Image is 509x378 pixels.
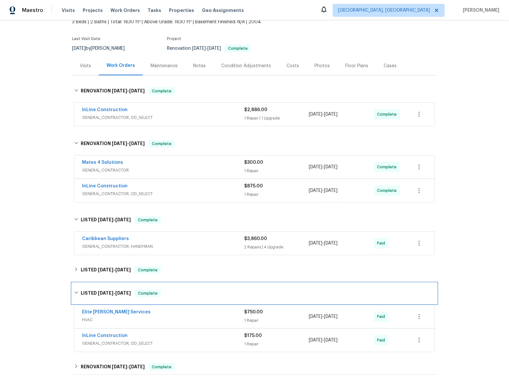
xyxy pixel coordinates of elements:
[324,314,338,319] span: [DATE]
[82,243,244,250] span: GENERAL_CONTRACTOR, HANDYMAN
[244,115,309,121] div: 1 Repair | 1 Upgrade
[384,63,397,69] div: Cases
[309,188,323,193] span: [DATE]
[72,262,437,278] div: LISTED [DATE]-[DATE]Complete
[244,168,309,174] div: 1 Repair
[309,112,323,117] span: [DATE]
[309,313,338,320] span: -
[98,217,113,222] span: [DATE]
[82,167,244,173] span: GENERAL_CONTRACTOR
[129,364,145,369] span: [DATE]
[98,291,113,295] span: [DATE]
[80,63,91,69] div: Visits
[309,240,338,247] span: -
[244,341,309,347] div: 1 Repair
[82,160,123,165] a: Mates 4 Solutions
[324,165,338,169] span: [DATE]
[129,141,145,146] span: [DATE]
[82,191,244,197] span: GENERAL_CONTRACTOR, OD_SELECT
[72,133,437,154] div: RENOVATION [DATE]-[DATE]Complete
[81,289,131,297] h6: LISTED
[207,46,221,51] span: [DATE]
[460,7,499,14] span: [PERSON_NAME]
[81,363,145,371] h6: RENOVATION
[309,314,323,319] span: [DATE]
[244,310,263,314] span: $750.00
[286,63,299,69] div: Costs
[112,364,145,369] span: -
[107,62,135,69] div: Work Orders
[112,364,127,369] span: [DATE]
[82,340,244,347] span: GENERAL_CONTRACTOR, OD_SELECT
[192,46,206,51] span: [DATE]
[149,364,174,370] span: Complete
[151,63,178,69] div: Maintenance
[309,338,323,342] span: [DATE]
[112,141,145,146] span: -
[345,63,368,69] div: Floor Plans
[81,266,131,274] h6: LISTED
[112,89,145,93] span: -
[324,241,338,246] span: [DATE]
[309,241,323,246] span: [DATE]
[98,217,131,222] span: -
[72,19,306,25] span: 3 Beds | 2 Baths | Total: 1830 ft² | Above Grade: 1830 ft² | Basement Finished: N/A | 2004
[72,46,86,51] span: [DATE]
[72,210,437,230] div: LISTED [DATE]-[DATE]Complete
[167,46,251,51] span: Renovation
[72,81,437,101] div: RENOVATION [DATE]-[DATE]Complete
[309,165,323,169] span: [DATE]
[193,63,206,69] div: Notes
[82,184,128,188] a: InLine Construction
[72,283,437,304] div: LISTED [DATE]-[DATE]Complete
[112,141,127,146] span: [DATE]
[98,291,131,295] span: -
[148,8,161,13] span: Tasks
[202,7,244,14] span: Geo Assignments
[72,359,437,375] div: RENOVATION [DATE]-[DATE]Complete
[309,187,338,194] span: -
[309,337,338,343] span: -
[82,317,244,323] span: HVAC
[149,88,174,94] span: Complete
[135,290,160,297] span: Complete
[72,37,100,41] span: Last Visit Date
[82,310,151,314] a: Elite [PERSON_NAME] Services
[72,45,132,52] div: by [PERSON_NAME]
[377,313,388,320] span: Paid
[135,267,160,273] span: Complete
[377,111,400,118] span: Complete
[112,89,127,93] span: [DATE]
[82,236,129,241] a: Caribbean Suppliers
[192,46,221,51] span: -
[110,7,140,14] span: Work Orders
[129,89,145,93] span: [DATE]
[149,141,174,147] span: Complete
[315,63,330,69] div: Photos
[221,63,271,69] div: Condition Adjustments
[115,291,131,295] span: [DATE]
[324,112,338,117] span: [DATE]
[167,37,181,41] span: Project
[244,333,262,338] span: $175.00
[244,317,309,324] div: 1 Repair
[244,160,263,165] span: $300.00
[83,7,103,14] span: Projects
[244,108,267,112] span: $2,886.00
[82,108,128,112] a: InLine Construction
[98,268,131,272] span: -
[82,114,244,121] span: GENERAL_CONTRACTOR, OD_SELECT
[225,47,250,50] span: Complete
[81,216,131,224] h6: LISTED
[377,337,388,343] span: Paid
[82,333,128,338] a: InLine Construction
[115,268,131,272] span: [DATE]
[22,7,43,14] span: Maestro
[81,140,145,148] h6: RENOVATION
[244,236,267,241] span: $3,860.00
[62,7,75,14] span: Visits
[377,187,400,194] span: Complete
[135,217,160,223] span: Complete
[244,244,309,250] div: 2 Repairs | 4 Upgrade
[309,111,338,118] span: -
